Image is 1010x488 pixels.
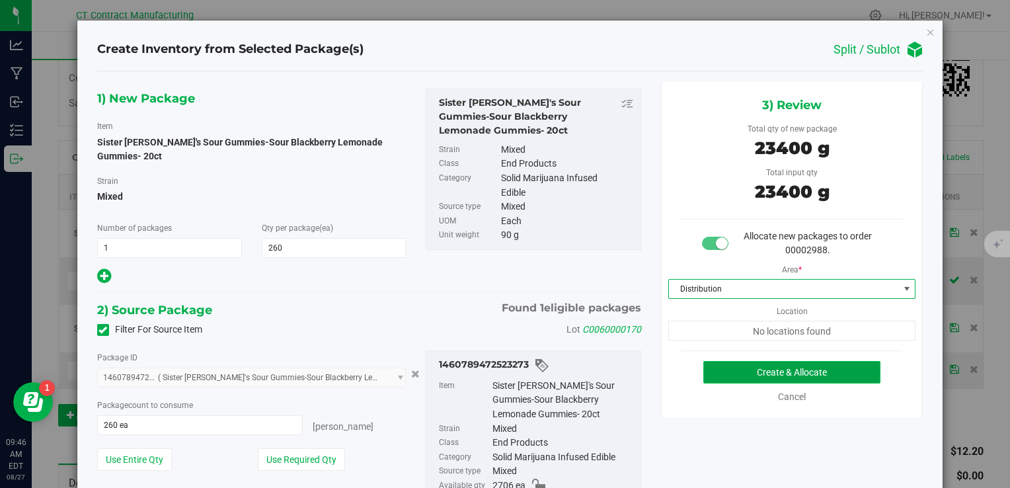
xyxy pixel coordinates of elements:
label: Unit weight [439,228,498,243]
span: Sister [PERSON_NAME]'s Sour Gummies-Sour Blackberry Lemonade Gummies- 20ct [97,137,383,161]
span: Found eligible packages [502,300,641,316]
label: Category [439,171,498,200]
label: Category [439,450,489,465]
label: Item [439,379,489,422]
iframe: Resource center [13,382,53,422]
span: Qty per package [262,224,333,233]
a: Cancel [778,391,806,402]
label: Location [777,299,808,317]
label: Strain [439,422,489,436]
div: Sister [PERSON_NAME]'s Sour Gummies-Sour Blackberry Lemonade Gummies- 20ct [492,379,634,422]
span: 23400 g [755,138,830,159]
h4: Split / Sublot [834,43,900,56]
span: Mixed [97,186,407,206]
span: 1) New Package [97,89,195,108]
label: Strain [97,175,118,187]
span: Allocate new packages to order 00002988. [744,231,872,255]
span: Lot [566,324,580,335]
span: C0060000170 [582,324,641,335]
div: Mixed [501,200,633,214]
label: Class [439,157,498,171]
span: 3) Review [762,95,822,115]
h4: Create Inventory from Selected Package(s) [97,41,364,58]
div: Sister Adrian's Sour Gummies-Sour Blackberry Lemonade Gummies- 20ct [439,96,633,138]
span: 2) Source Package [97,300,212,320]
span: Package ID [97,353,137,362]
input: 260 ea [98,416,303,434]
span: Number of packages [97,224,172,233]
span: Total qty of new package [748,124,837,134]
span: 23400 g [755,181,830,202]
label: Source type [439,464,489,479]
span: No locations found [668,321,916,341]
div: Mixed [492,422,634,436]
span: Package to consume [97,401,193,410]
span: Add new output [97,273,111,284]
div: End Products [501,157,633,171]
span: Distribution [669,280,899,298]
div: Solid Marijuana Infused Edible [492,450,634,465]
div: Each [501,214,633,229]
button: Cancel button [407,364,424,384]
div: Mixed [501,143,633,157]
label: UOM [439,214,498,229]
div: Solid Marijuana Infused Edible [501,171,633,200]
span: [PERSON_NAME] [313,421,373,432]
span: Total input qty [766,168,818,177]
span: 1 [540,302,544,314]
span: (ea) [319,224,333,233]
button: Use Required Qty [258,448,345,471]
label: Item [97,120,113,132]
input: 260 [262,239,406,257]
div: Mixed [492,464,634,479]
iframe: Resource center unread badge [39,380,55,396]
div: End Products [492,436,634,450]
label: Class [439,436,489,450]
label: Filter For Source Item [97,323,202,337]
div: 1460789472523273 [439,358,633,374]
button: Create & Allocate [703,361,880,384]
div: 90 g [501,228,633,243]
label: Source type [439,200,498,214]
button: Use Entire Qty [97,448,172,471]
label: Area [782,257,802,276]
input: 1 [98,239,241,257]
label: Strain [439,143,498,157]
span: count [128,401,149,410]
